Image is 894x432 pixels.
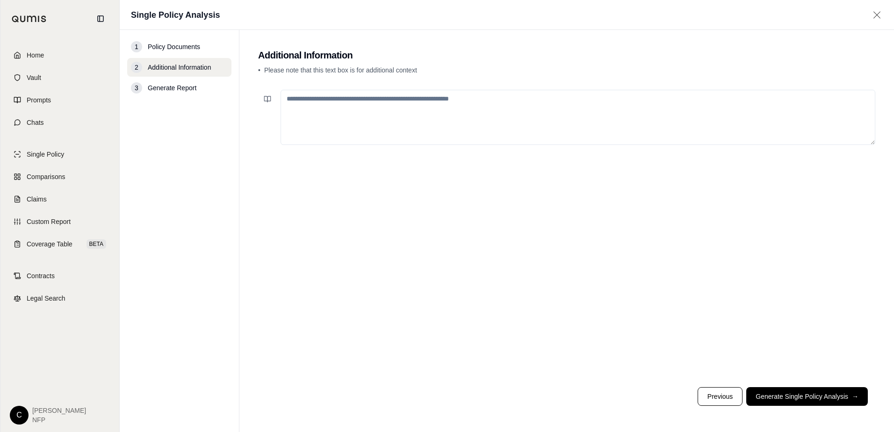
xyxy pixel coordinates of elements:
span: Comparisons [27,172,65,181]
span: → [852,392,858,401]
span: Single Policy [27,150,64,159]
button: Generate Single Policy Analysis→ [746,387,868,406]
a: Legal Search [6,288,114,309]
span: Please note that this text box is for additional context [264,66,417,74]
span: Legal Search [27,294,65,303]
a: Comparisons [6,166,114,187]
a: Coverage TableBETA [6,234,114,254]
a: Custom Report [6,211,114,232]
span: Prompts [27,95,51,105]
a: Chats [6,112,114,133]
span: BETA [87,239,106,249]
span: NFP [32,415,86,425]
a: Claims [6,189,114,209]
span: Additional Information [148,63,211,72]
a: Home [6,45,114,65]
span: Claims [27,194,47,204]
a: Contracts [6,266,114,286]
span: Generate Report [148,83,196,93]
span: Policy Documents [148,42,200,51]
a: Prompts [6,90,114,110]
img: Qumis Logo [12,15,47,22]
button: Previous [698,387,743,406]
span: Home [27,50,44,60]
div: C [10,406,29,425]
h2: Additional Information [258,49,875,62]
h1: Single Policy Analysis [131,8,220,22]
span: Chats [27,118,44,127]
div: 3 [131,82,142,94]
span: Coverage Table [27,239,72,249]
span: [PERSON_NAME] [32,406,86,415]
span: Contracts [27,271,55,281]
div: 1 [131,41,142,52]
a: Single Policy [6,144,114,165]
span: Custom Report [27,217,71,226]
div: 2 [131,62,142,73]
span: • [258,66,260,74]
a: Vault [6,67,114,88]
button: Collapse sidebar [93,11,108,26]
span: Vault [27,73,41,82]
